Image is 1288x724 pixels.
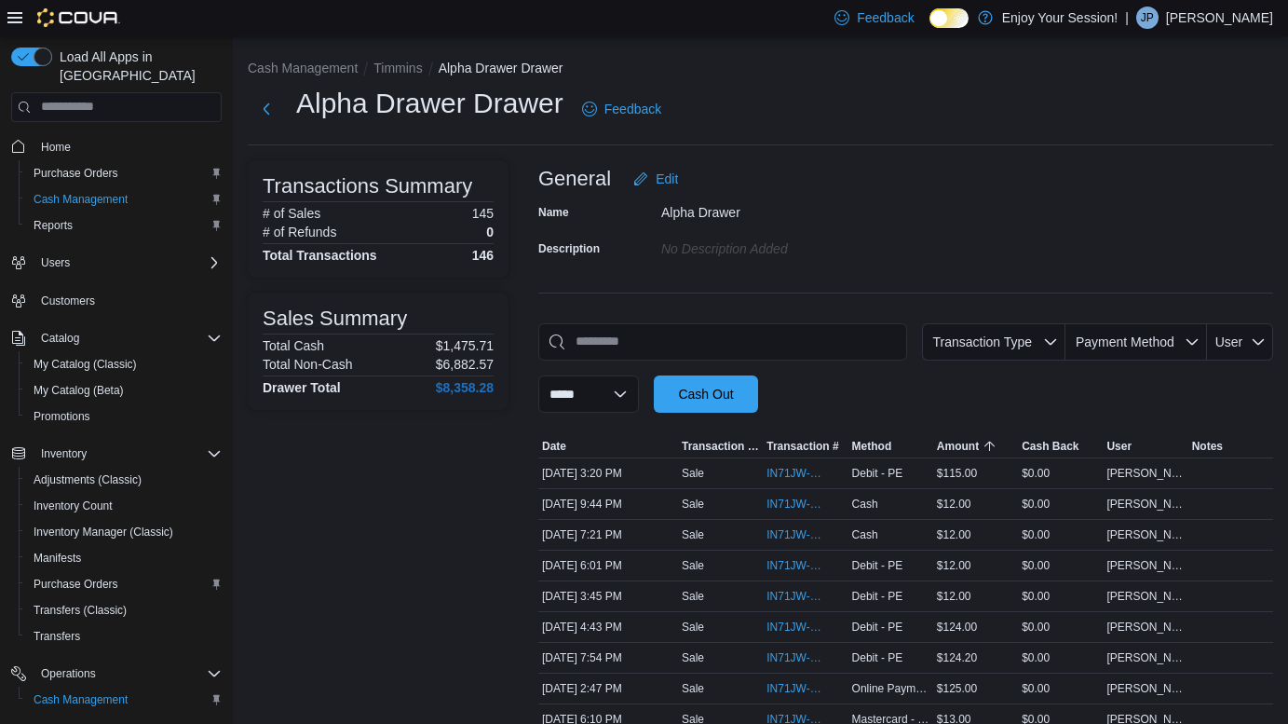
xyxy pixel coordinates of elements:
span: Method [852,439,892,454]
a: Feedback [575,90,669,128]
div: Jesse Prior [1136,7,1159,29]
span: Users [34,252,222,274]
span: Promotions [34,409,90,424]
button: Catalog [34,327,87,349]
span: [PERSON_NAME] [1106,620,1184,635]
a: My Catalog (Beta) [26,379,131,402]
span: Transaction Type [932,335,1032,349]
span: Amount [937,439,979,454]
div: [DATE] 9:44 PM [538,493,678,515]
a: Cash Management [26,689,135,711]
button: IN71JW-7666632 [766,493,844,515]
span: $12.00 [937,558,971,573]
a: Purchase Orders [26,162,126,184]
p: 145 [472,206,494,221]
button: Transaction Type [678,435,763,458]
div: $0.00 [1018,647,1103,669]
button: Users [34,252,77,274]
span: Online Payment [852,681,929,696]
span: IN71JW-7665246 [766,558,825,573]
span: IN71JW-7664673 [766,620,825,635]
h4: Total Transactions [263,248,377,263]
h3: Transactions Summary [263,175,472,198]
button: IN71JW-7664221 [766,585,844,608]
p: [PERSON_NAME] [1166,7,1273,29]
span: Cash Management [34,192,128,207]
button: Catalog [4,325,229,351]
a: My Catalog (Classic) [26,353,144,376]
div: $0.00 [1018,462,1103,485]
p: Sale [682,589,704,604]
button: IN71JW-7665246 [766,554,844,577]
span: Transaction Type [682,439,759,454]
span: Inventory Manager (Classic) [34,525,173,540]
span: [PERSON_NAME] [1106,466,1184,481]
span: Adjustments (Classic) [26,469,222,491]
button: Manifests [19,545,229,571]
div: [DATE] 7:54 PM [538,647,678,669]
button: IN71JW-7664005 [766,462,844,485]
span: $12.00 [937,589,971,604]
p: Sale [682,620,704,635]
button: Inventory [34,443,94,465]
span: Edit [656,170,678,188]
label: Description [538,241,600,256]
p: Enjoy Your Session! [1002,7,1119,29]
button: Amount [933,435,1018,458]
span: Cash [852,497,878,512]
a: Promotions [26,405,98,428]
span: Inventory Count [26,495,222,517]
p: $1,475.71 [436,338,494,353]
p: Sale [682,527,704,542]
span: JP [1141,7,1154,29]
h6: Total Non-Cash [263,357,353,372]
span: Payment Method [1076,335,1174,349]
p: Sale [682,497,704,512]
button: Cash Management [19,186,229,212]
span: [PERSON_NAME] [1106,681,1184,696]
span: Date [542,439,566,454]
span: Transfers (Classic) [34,603,127,618]
button: Transaction # [763,435,847,458]
div: [DATE] 6:01 PM [538,554,678,577]
a: Purchase Orders [26,573,126,595]
button: Cash Management [19,687,229,713]
button: Next [248,90,285,128]
p: | [1125,7,1129,29]
h6: # of Sales [263,206,320,221]
h3: General [538,168,611,190]
span: Home [41,140,71,155]
span: Users [41,255,70,270]
span: Transaction # [766,439,838,454]
button: Operations [34,663,103,685]
span: Purchase Orders [26,573,222,595]
a: Inventory Count [26,495,120,517]
span: Manifests [34,551,81,566]
span: Load All Apps in [GEOGRAPHIC_DATA] [52,48,222,85]
span: Adjustments (Classic) [34,472,142,487]
input: Dark Mode [929,8,969,28]
span: My Catalog (Beta) [34,383,124,398]
button: Payment Method [1065,323,1207,361]
span: $12.00 [937,527,971,542]
button: Notes [1188,435,1273,458]
span: User [1106,439,1132,454]
h6: # of Refunds [263,225,336,239]
div: [DATE] 3:45 PM [538,585,678,608]
span: Feedback [604,100,661,118]
div: [DATE] 7:21 PM [538,524,678,546]
button: Reports [19,212,229,239]
button: Transfers [19,623,229,649]
a: Customers [34,290,102,312]
a: Inventory Manager (Classic) [26,521,181,543]
span: Catalog [34,327,222,349]
span: My Catalog (Classic) [26,353,222,376]
span: Purchase Orders [34,166,118,181]
span: Dark Mode [929,28,930,29]
span: Debit - PE [852,650,903,665]
span: [PERSON_NAME] [1106,527,1184,542]
button: Adjustments (Classic) [19,467,229,493]
span: Debit - PE [852,620,903,635]
button: Purchase Orders [19,160,229,186]
a: Reports [26,214,80,237]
